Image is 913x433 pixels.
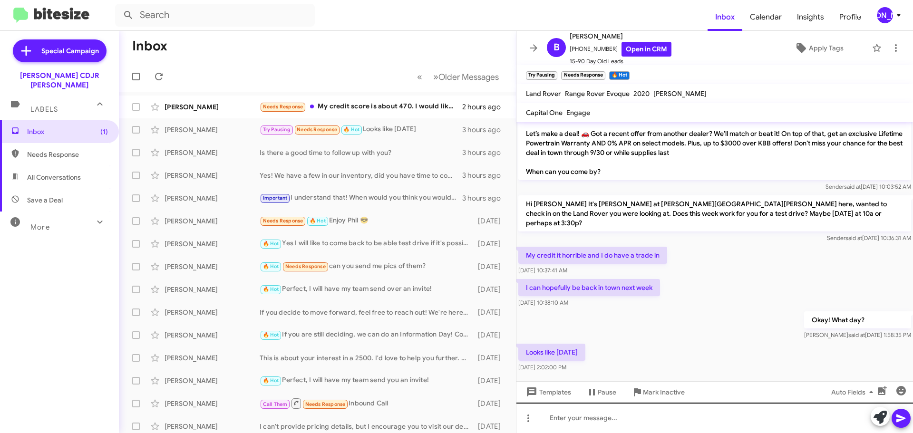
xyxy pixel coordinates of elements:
span: 🔥 Hot [263,263,279,269]
p: Okay! What day? [804,311,911,328]
span: » [433,71,438,83]
p: My credit it horrible and I do have a trade in [518,247,667,264]
span: Inbox [27,127,108,136]
a: Profile [832,3,869,31]
button: Templates [516,384,579,401]
p: I can hopefully be back in town next week [518,279,660,296]
div: If you are still deciding, we can do an Information Day! Come gather all the information on your ... [260,329,473,340]
div: [PERSON_NAME] [165,216,260,226]
span: Needs Response [27,150,108,159]
div: [PERSON_NAME] [165,308,260,317]
div: I understand that! When would you think you would be able to come by? [260,192,462,203]
a: Open in CRM [622,42,671,57]
div: [PERSON_NAME] [165,102,260,112]
span: [DATE] 10:38:10 AM [518,299,568,306]
div: [PERSON_NAME] [165,285,260,294]
div: [DATE] [473,422,508,431]
span: Sender [DATE] 10:36:31 AM [827,234,911,241]
div: [PERSON_NAME] [877,7,893,23]
span: Engage [566,108,590,117]
div: [DATE] [473,399,508,408]
span: Mark Inactive [643,384,685,401]
span: [PERSON_NAME] [DATE] 1:58:35 PM [804,331,911,338]
span: said at [848,331,865,338]
span: Capital One [526,108,563,117]
div: Perfect, I will have my team send you an invite! [260,375,473,386]
div: [DATE] [473,262,508,271]
span: Needs Response [285,263,326,269]
span: 2020 [633,89,650,98]
p: Hi [PERSON_NAME] it's [PERSON_NAME], General Manager at [PERSON_NAME] CDJR [PERSON_NAME]. Thanks ... [518,96,911,180]
small: Try Pausing [526,71,557,80]
span: Needs Response [297,126,337,133]
div: Inbound Call [260,397,473,409]
button: Next [427,67,505,87]
span: Labels [30,105,58,114]
div: Is there a good time to follow up with you? [260,148,462,157]
span: Try Pausing [263,126,291,133]
div: [DATE] [473,239,508,249]
div: [DATE] [473,216,508,226]
span: (1) [100,127,108,136]
div: [DATE] [473,330,508,340]
div: [PERSON_NAME] [165,353,260,363]
div: I can't provide pricing details, but I encourage you to visit our dealership to explore the Jeep ... [260,422,473,431]
div: [PERSON_NAME] [165,125,260,135]
h1: Inbox [132,38,167,54]
input: Search [115,4,315,27]
span: 🔥 Hot [310,218,326,224]
p: Hi [PERSON_NAME] It's [PERSON_NAME] at [PERSON_NAME][GEOGRAPHIC_DATA][PERSON_NAME] here, wanted t... [518,195,911,231]
span: Needs Response [305,401,346,407]
span: 🔥 Hot [343,126,359,133]
div: Yes I will like to come back to be able test drive if it's possible [260,238,473,249]
div: Perfect, I will have my team send over an invite! [260,284,473,295]
span: 15-90 Day Old Leads [570,57,671,66]
button: Apply Tags [770,39,867,57]
span: Important [263,195,288,201]
a: Insights [789,3,832,31]
span: [PERSON_NAME] [653,89,707,98]
a: Calendar [742,3,789,31]
div: [DATE] [473,308,508,317]
div: [PERSON_NAME] [165,422,260,431]
span: « [417,71,422,83]
div: [DATE] [473,285,508,294]
div: Yes! We have a few in our inventory, did you have time to come by [DATE] or [DATE]? [260,171,462,180]
a: Special Campaign [13,39,107,62]
span: said at [844,183,861,190]
div: [PERSON_NAME] [165,330,260,340]
span: All Conversations [27,173,81,182]
div: [PERSON_NAME] [165,148,260,157]
span: [DATE] 2:02:00 PM [518,364,566,371]
span: 🔥 Hot [263,377,279,384]
span: [PHONE_NUMBER] [570,42,671,57]
div: [PERSON_NAME] [165,239,260,249]
p: Looks like [DATE] [518,344,585,361]
span: [PERSON_NAME] [570,30,671,42]
div: 3 hours ago [462,125,508,135]
button: Auto Fields [824,384,884,401]
div: [PERSON_NAME] [165,193,260,203]
div: [PERSON_NAME] [165,262,260,271]
span: Sender [DATE] 10:03:52 AM [826,183,911,190]
span: Older Messages [438,72,499,82]
small: 🔥 Hot [609,71,630,80]
button: Previous [411,67,428,87]
div: [PERSON_NAME] [165,399,260,408]
span: [DATE] 10:37:41 AM [518,267,567,274]
div: 2 hours ago [462,102,508,112]
span: B [554,40,560,55]
span: said at [845,234,862,241]
span: Special Campaign [41,46,99,56]
div: 3 hours ago [462,148,508,157]
nav: Page navigation example [412,67,505,87]
span: Range Rover Evoque [565,89,630,98]
span: More [30,223,50,231]
div: [PERSON_NAME] [165,171,260,180]
div: can you send me pics of them? [260,261,473,272]
small: Needs Response [561,71,605,80]
span: Pause [598,384,616,401]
